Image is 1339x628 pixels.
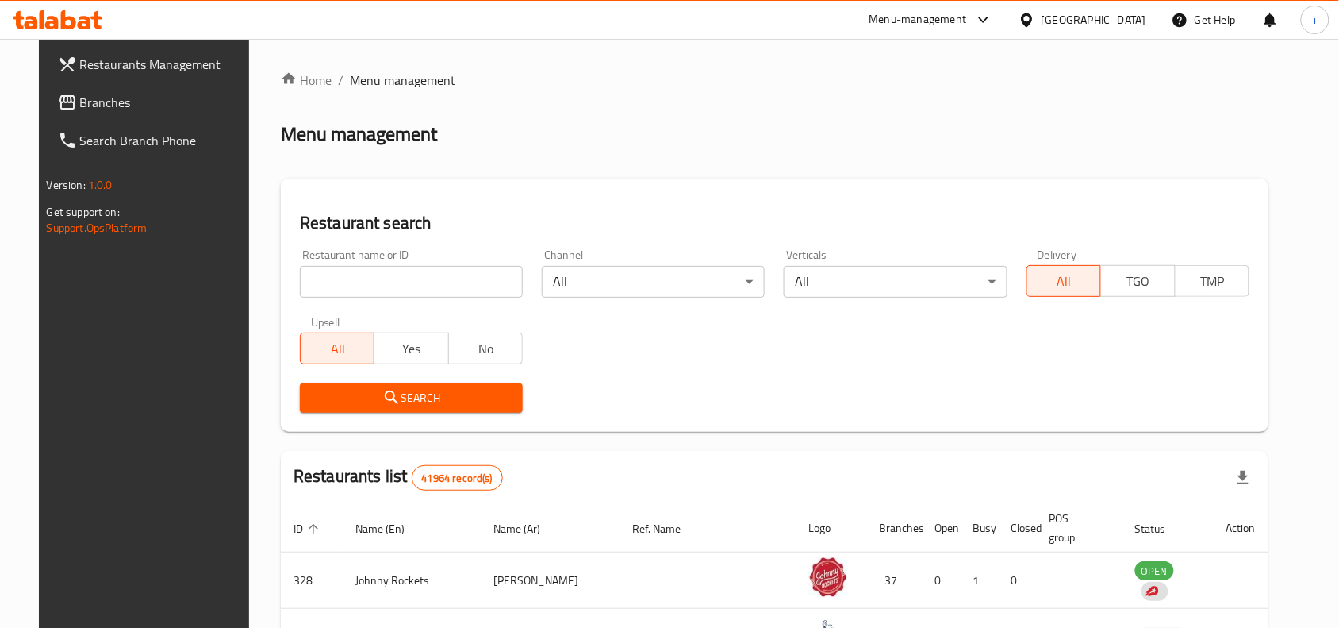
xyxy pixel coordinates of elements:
[294,519,324,538] span: ID
[867,504,923,553] th: Branches
[482,553,620,609] td: [PERSON_NAME]
[311,317,340,328] label: Upsell
[80,93,250,112] span: Branches
[1042,11,1146,29] div: [GEOGRAPHIC_DATA]
[1100,265,1175,297] button: TGO
[300,266,523,298] input: Search for restaurant name or ID..
[999,504,1037,553] th: Closed
[412,465,503,491] div: Total records count
[300,333,374,364] button: All
[632,519,701,538] span: Ref. Name
[1026,265,1101,297] button: All
[281,71,332,90] a: Home
[80,55,250,74] span: Restaurants Management
[796,504,867,553] th: Logo
[45,45,263,83] a: Restaurants Management
[300,211,1249,235] h2: Restaurant search
[47,202,120,222] span: Get support on:
[1145,584,1159,599] img: delivery hero logo
[1182,270,1243,293] span: TMP
[1135,519,1187,538] span: Status
[494,519,562,538] span: Name (Ar)
[1135,562,1174,580] span: OPEN
[374,333,448,364] button: Yes
[350,71,455,90] span: Menu management
[45,83,263,121] a: Branches
[961,504,999,553] th: Busy
[1224,459,1262,497] div: Export file
[281,553,343,609] td: 328
[961,553,999,609] td: 1
[1034,270,1095,293] span: All
[455,337,516,360] span: No
[307,337,368,360] span: All
[1141,582,1168,601] div: Indicates that the vendor menu management has been moved to DH Catalog service
[88,175,113,195] span: 1.0.0
[281,121,437,147] h2: Menu management
[338,71,343,90] li: /
[313,388,510,408] span: Search
[808,557,848,597] img: Johnny Rockets
[80,131,250,150] span: Search Branch Phone
[47,218,148,238] a: Support.OpsPlatform
[1038,249,1077,260] label: Delivery
[355,519,425,538] span: Name (En)
[1107,270,1168,293] span: TGO
[343,553,482,609] td: Johnny Rockets
[294,464,503,491] h2: Restaurants list
[448,333,523,364] button: No
[867,553,923,609] td: 37
[1314,11,1316,29] span: i
[923,504,961,553] th: Open
[1214,504,1268,553] th: Action
[381,337,442,360] span: Yes
[300,383,523,413] button: Search
[1175,265,1249,297] button: TMP
[1049,509,1103,547] span: POS group
[784,266,1007,298] div: All
[45,121,263,160] a: Search Branch Phone
[412,471,502,486] span: 41964 record(s)
[869,10,967,29] div: Menu-management
[1135,561,1174,580] div: OPEN
[47,175,86,195] span: Version:
[999,553,1037,609] td: 0
[923,553,961,609] td: 0
[542,266,765,298] div: All
[281,71,1268,90] nav: breadcrumb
